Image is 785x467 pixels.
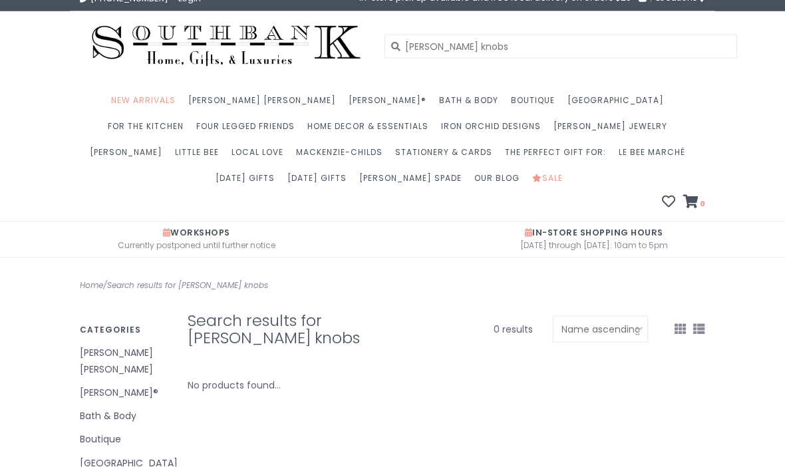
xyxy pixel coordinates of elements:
a: [PERSON_NAME]® [349,91,433,117]
a: [GEOGRAPHIC_DATA] [567,91,671,117]
a: Four Legged Friends [196,117,301,143]
img: Southbank Gift Company -- Home, Gifts, and Luxuries [80,21,373,71]
span: Workshops [163,227,230,238]
a: [PERSON_NAME] [PERSON_NAME] [188,91,343,117]
input: Let us help you search for the right gift! [385,35,737,59]
a: [PERSON_NAME] Jewelry [553,117,674,143]
a: Home Decor & Essentials [307,117,435,143]
div: No products found... [188,377,281,394]
a: Home [80,279,103,291]
a: Le Bee Marché [619,143,692,169]
a: [PERSON_NAME] [90,143,169,169]
span: [DATE] through [DATE]: 10am to 5pm [402,238,785,252]
a: [PERSON_NAME] Spade [359,169,468,195]
a: [DATE] Gifts [287,169,353,195]
a: Bath & Body [80,408,168,424]
a: Bath & Body [439,91,505,117]
a: 0 [683,196,705,210]
span: 0 [699,198,705,209]
h1: Search results for [PERSON_NAME] knobs [188,312,416,347]
a: Sale [532,169,569,195]
h3: Categories [80,325,168,334]
a: For the Kitchen [108,117,190,143]
a: Boutique [80,431,168,448]
a: Little Bee [175,143,226,169]
div: / [70,278,392,293]
a: [PERSON_NAME] [PERSON_NAME] [80,345,168,378]
a: New Arrivals [111,91,182,117]
span: 0 results [494,323,533,336]
span: Currently postponed until further notice [10,238,383,252]
a: [PERSON_NAME]® [80,385,168,401]
a: Search results for [PERSON_NAME] knobs [107,279,268,291]
a: Iron Orchid Designs [441,117,548,143]
a: MacKenzie-Childs [296,143,389,169]
span: In-Store Shopping Hours [525,227,663,238]
a: Stationery & Cards [395,143,499,169]
a: The perfect gift for: [505,143,613,169]
a: [DATE] Gifts [216,169,281,195]
a: Our Blog [474,169,526,195]
a: Boutique [511,91,561,117]
a: Local Love [232,143,290,169]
